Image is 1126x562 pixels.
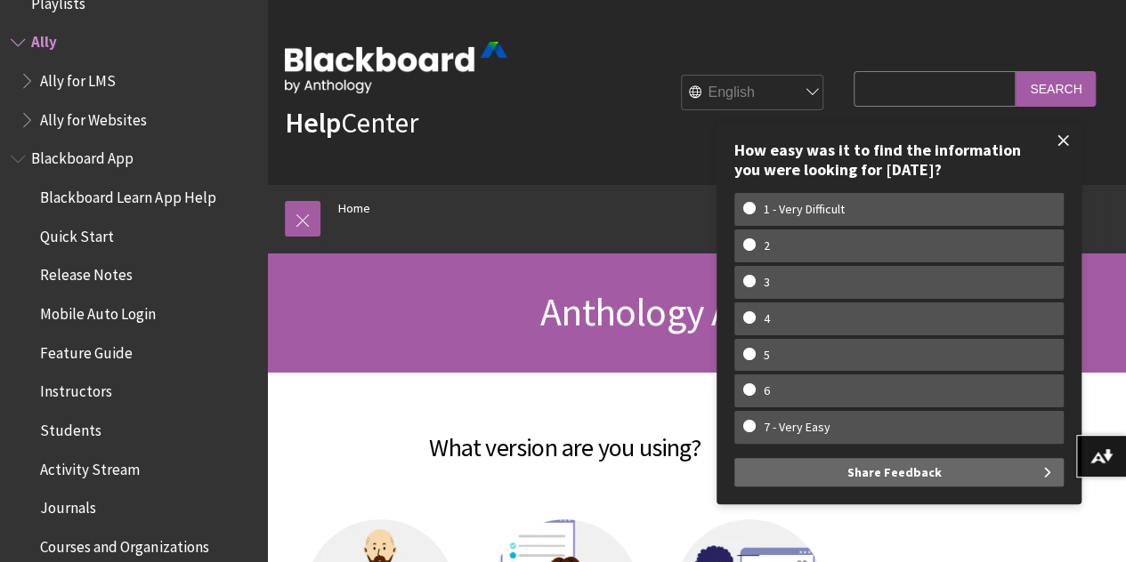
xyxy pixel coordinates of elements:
w-span: 6 [743,383,790,398]
w-span: 7 - Very Easy [743,420,851,435]
w-span: 2 [743,238,790,253]
w-span: 3 [743,275,790,290]
span: Blackboard Learn App Help [40,182,215,206]
a: HelpCenter [285,105,418,140]
w-span: 1 - Very Difficult [743,202,865,217]
span: Ally for LMS [40,66,116,90]
div: How easy was it to find the information you were looking for [DATE]? [734,140,1064,179]
span: Quick Start [40,221,114,245]
nav: Book outline for Anthology Ally Help [11,28,256,135]
span: Courses and Organizations [40,532,208,556]
span: Activity Stream [40,454,140,478]
input: Search [1016,71,1096,106]
button: Share Feedback [734,458,1064,486]
h2: What version are you using? [285,407,845,466]
span: Anthology Ally Help [540,287,853,336]
a: Home [338,197,370,220]
img: Blackboard by Anthology [285,42,507,93]
span: Instructors [40,377,112,401]
span: Release Notes [40,261,133,285]
w-span: 4 [743,311,790,326]
span: Blackboard App [31,144,134,168]
span: Ally for Websites [40,105,147,129]
select: Site Language Selector [682,76,824,111]
span: Journals [40,494,96,518]
w-span: 5 [743,348,790,363]
span: Mobile Auto Login [40,299,156,323]
span: Feature Guide [40,338,133,362]
span: Share Feedback [847,458,942,486]
strong: Help [285,105,341,140]
span: Students [40,415,101,439]
span: Ally [31,28,57,52]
